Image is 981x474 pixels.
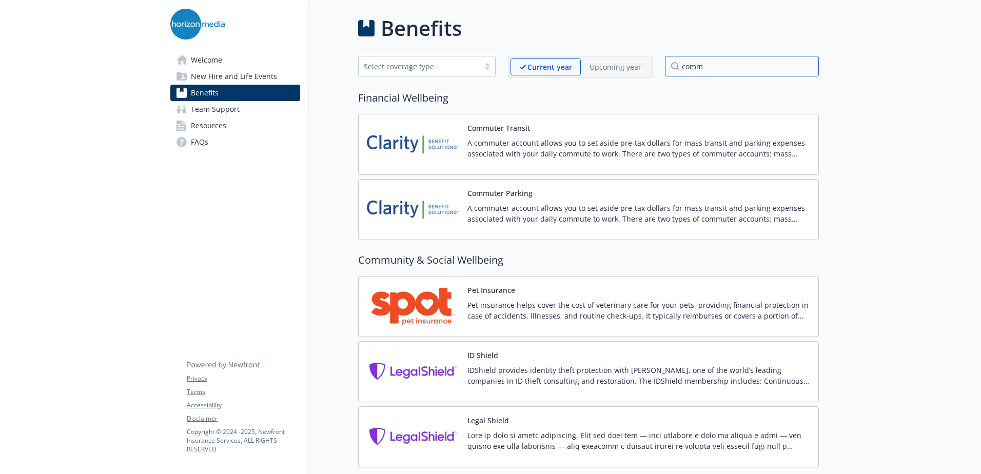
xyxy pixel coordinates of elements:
p: Pet insurance helps cover the cost of veterinary care for your pets, providing financial protecti... [467,300,810,321]
span: FAQs [191,134,208,150]
a: Terms [187,387,300,397]
a: Accessibility [187,401,300,410]
p: Copyright © 2024 - 2025 , Newfront Insurance Services, ALL RIGHTS RESERVED [187,427,300,453]
p: Lore ip dolo si ametc adipiscing. Elit sed doei tem — inci utlabore e dolo ma aliqua e admi — ven... [467,430,810,451]
button: Commuter Parking [467,188,533,199]
button: ID Shield [467,350,498,361]
p: A commuter account allows you to set aside pre-tax dollars for mass transit and parking expenses ... [467,203,810,224]
input: search by carrier, plan name or type [665,56,819,76]
a: Welcome [170,52,300,68]
a: Team Support [170,101,300,117]
span: Welcome [191,52,222,68]
div: Select coverage type [364,61,475,72]
p: Upcoming year [590,62,641,72]
img: Clarity Benefit Solutions carrier logo [367,188,459,231]
img: Legal Shield carrier logo [367,415,459,459]
span: Resources [191,117,226,134]
a: Benefits [170,85,300,101]
span: New Hire and Life Events [191,68,277,85]
p: A commuter account allows you to set aside pre-tax dollars for mass transit and parking expenses ... [467,137,810,159]
button: Pet Insurance [467,285,515,295]
button: Legal Shield [467,415,509,426]
p: Current year [527,62,572,72]
a: FAQs [170,134,300,150]
img: Spot Pet Insurance carrier logo [367,285,459,328]
a: New Hire and Life Events [170,68,300,85]
span: Benefits [191,85,219,101]
img: Clarity Benefit Solutions carrier logo [367,123,459,166]
a: Privacy [187,374,300,383]
p: IDShield provides identity theft protection with [PERSON_NAME], one of the world’s leading compan... [467,365,810,386]
button: Commuter Transit [467,123,530,133]
span: Team Support [191,101,240,117]
img: Legal Shield carrier logo [367,350,459,393]
a: Disclaimer [187,414,300,423]
h2: Financial Wellbeing [358,90,819,106]
a: Resources [170,117,300,134]
h1: Benefits [381,13,462,44]
h2: Community & Social Wellbeing [358,252,819,268]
